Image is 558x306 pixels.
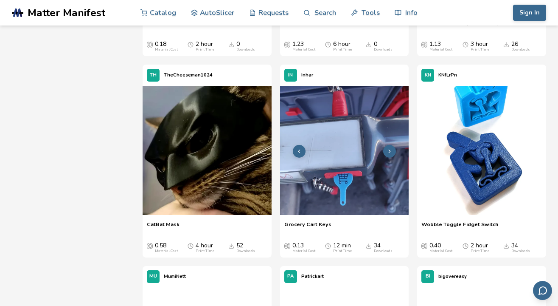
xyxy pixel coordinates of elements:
[292,249,315,253] div: Material Cost
[284,41,290,48] span: Average Cost
[374,242,393,253] div: 34
[429,41,452,52] div: 1.13
[533,281,552,300] button: Send feedback via email
[284,242,290,249] span: Average Cost
[155,48,178,52] div: Material Cost
[333,41,352,52] div: 6 hour
[438,71,457,79] p: KNfLrPn
[511,242,530,253] div: 34
[188,242,193,249] span: Average Print Time
[471,242,489,253] div: 2 hour
[421,242,427,249] span: Average Cost
[513,5,546,21] button: Sign In
[429,249,452,253] div: Material Cost
[228,242,234,249] span: Downloads
[374,249,393,253] div: Downloads
[333,242,352,253] div: 12 min
[292,48,315,52] div: Material Cost
[333,249,352,253] div: Print Time
[236,48,255,52] div: Downloads
[333,48,352,52] div: Print Time
[150,73,157,78] span: TH
[374,41,393,52] div: 0
[503,41,509,48] span: Downloads
[149,274,157,279] span: MU
[155,249,178,253] div: Material Cost
[421,221,498,234] a: Wobble Toggle Fidget Switch
[366,242,372,249] span: Downloads
[155,41,178,52] div: 0.18
[287,274,294,279] span: PA
[421,20,499,32] a: Flexi Tiger Shark (Articulated)
[155,242,178,253] div: 0.58
[147,20,188,32] a: Endless Cat Toy
[503,242,509,249] span: Downloads
[438,272,467,281] p: bigovereasy
[196,41,214,52] div: 2 hour
[164,272,186,281] p: MumiNett
[325,242,331,249] span: Average Print Time
[228,41,234,48] span: Downloads
[429,242,452,253] div: 0.40
[147,41,153,48] span: Average Cost
[292,41,315,52] div: 1.23
[284,221,331,234] a: Grocery Cart Keys
[288,73,293,78] span: IN
[236,242,255,253] div: 52
[471,41,489,52] div: 3 hour
[301,71,313,79] p: Inhar
[196,48,214,52] div: Print Time
[471,249,489,253] div: Print Time
[188,41,193,48] span: Average Print Time
[196,242,214,253] div: 4 hour
[463,41,468,48] span: Average Print Time
[28,7,105,19] span: Matter Manifest
[147,221,179,234] a: CatBat Mask
[421,41,427,48] span: Average Cost
[463,242,468,249] span: Average Print Time
[429,48,452,52] div: Material Cost
[511,249,530,253] div: Downloads
[426,274,430,279] span: BI
[325,41,331,48] span: Average Print Time
[236,41,255,52] div: 0
[236,249,255,253] div: Downloads
[511,41,530,52] div: 26
[164,71,213,79] p: TheCheeseman1024
[292,242,315,253] div: 0.13
[511,48,530,52] div: Downloads
[374,48,393,52] div: Downloads
[425,73,431,78] span: KN
[471,48,489,52] div: Print Time
[196,249,214,253] div: Print Time
[366,41,372,48] span: Downloads
[284,20,307,32] a: Ultraball
[147,242,153,249] span: Average Cost
[301,272,324,281] p: Patrickart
